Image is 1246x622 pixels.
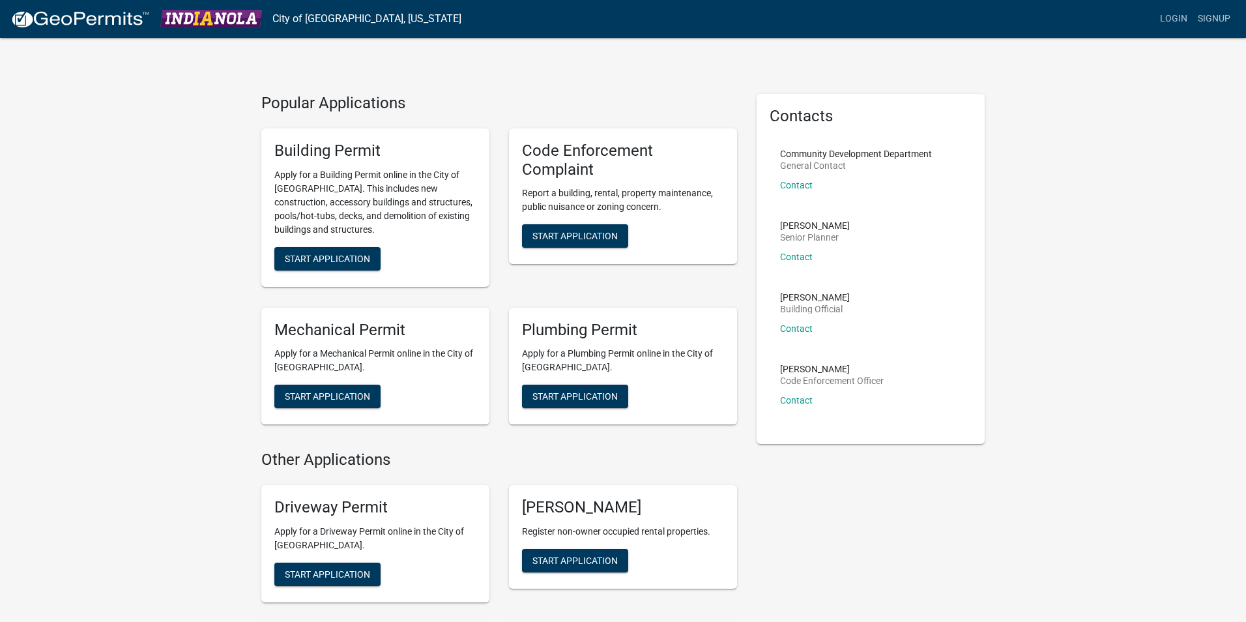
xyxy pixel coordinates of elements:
p: Community Development Department [780,149,932,158]
a: Contact [780,180,813,190]
span: Start Application [285,253,370,263]
span: Start Application [532,391,618,402]
span: Start Application [285,569,370,579]
button: Start Application [522,385,628,408]
h4: Popular Applications [261,94,737,113]
h4: Other Applications [261,451,737,469]
p: [PERSON_NAME] [780,293,850,302]
p: Register non-owner occupied rental properties. [522,525,724,539]
p: Code Enforcement Officer [780,376,884,385]
a: Contact [780,323,813,334]
span: Start Application [285,391,370,402]
button: Start Application [522,549,628,572]
p: Senior Planner [780,233,850,242]
button: Start Application [522,224,628,248]
span: Start Application [532,555,618,565]
p: Apply for a Mechanical Permit online in the City of [GEOGRAPHIC_DATA]. [274,347,476,374]
h5: [PERSON_NAME] [522,498,724,517]
p: [PERSON_NAME] [780,221,850,230]
p: General Contact [780,161,932,170]
h5: Building Permit [274,141,476,160]
h5: Mechanical Permit [274,321,476,340]
button: Start Application [274,247,381,271]
button: Start Application [274,563,381,586]
h5: Code Enforcement Complaint [522,141,724,179]
p: [PERSON_NAME] [780,364,884,374]
span: Start Application [532,231,618,241]
p: Apply for a Plumbing Permit online in the City of [GEOGRAPHIC_DATA]. [522,347,724,374]
a: Contact [780,252,813,262]
img: City of Indianola, Iowa [160,10,262,27]
p: Report a building, rental, property maintenance, public nuisance or zoning concern. [522,186,724,214]
a: Contact [780,395,813,406]
a: Login [1155,7,1193,31]
h5: Driveway Permit [274,498,476,517]
h5: Plumbing Permit [522,321,724,340]
a: City of [GEOGRAPHIC_DATA], [US_STATE] [272,8,461,30]
button: Start Application [274,385,381,408]
p: Apply for a Building Permit online in the City of [GEOGRAPHIC_DATA]. This includes new constructi... [274,168,476,237]
p: Building Official [780,304,850,314]
p: Apply for a Driveway Permit online in the City of [GEOGRAPHIC_DATA]. [274,525,476,552]
h5: Contacts [770,107,972,126]
a: Signup [1193,7,1236,31]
